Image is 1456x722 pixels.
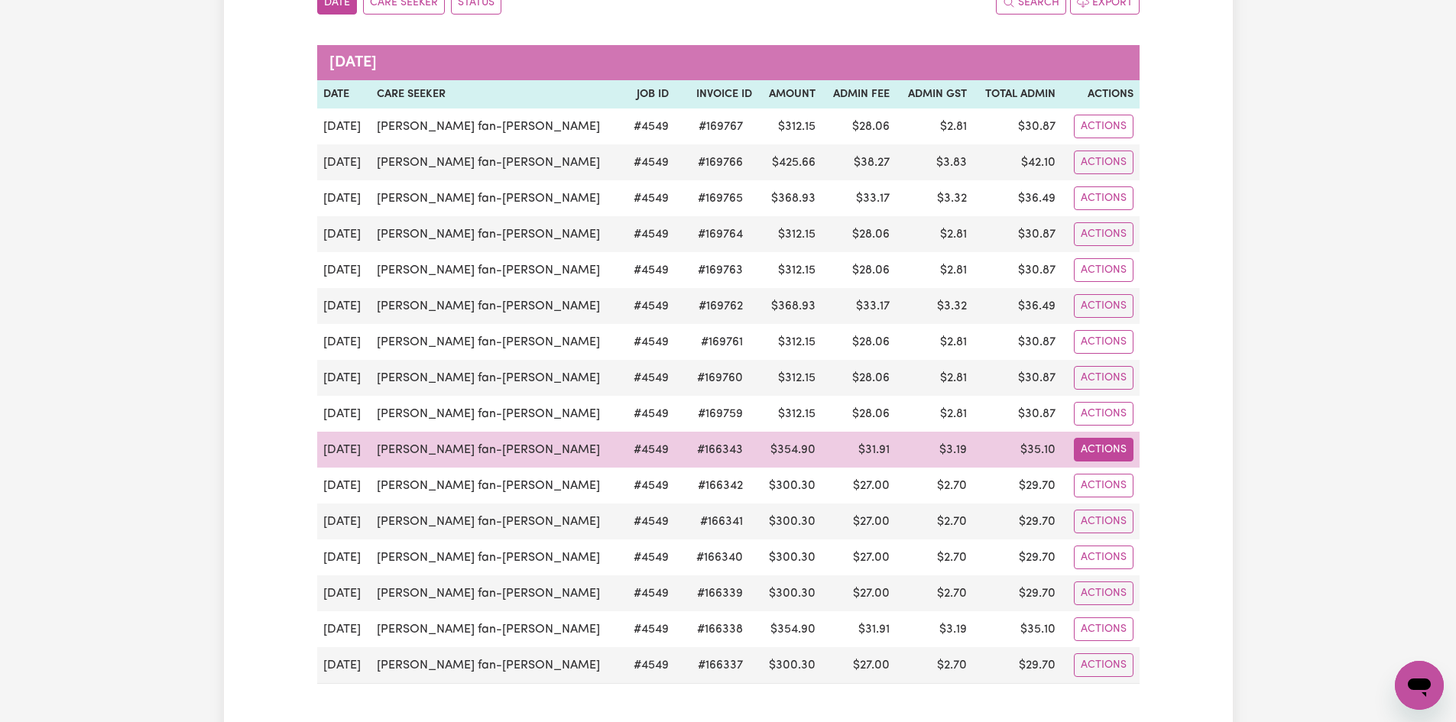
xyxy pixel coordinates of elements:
td: # 4549 [624,539,676,575]
button: Actions [1074,653,1133,677]
td: [PERSON_NAME] fan-[PERSON_NAME] [371,432,624,468]
td: $ 27.00 [822,539,896,575]
td: # 4549 [624,288,676,324]
td: $ 312.15 [758,108,822,144]
td: $ 354.90 [758,611,822,647]
td: $ 354.90 [758,432,822,468]
td: [PERSON_NAME] fan-[PERSON_NAME] [371,180,624,216]
td: [PERSON_NAME] fan-[PERSON_NAME] [371,396,624,432]
span: # 166339 [688,584,752,603]
td: # 4549 [624,432,676,468]
th: Admin GST [896,80,972,109]
td: $ 33.17 [822,288,896,324]
td: $ 368.93 [758,180,822,216]
td: $ 312.15 [758,360,822,396]
button: Actions [1074,510,1133,533]
button: Actions [1074,186,1133,210]
td: $ 29.70 [973,539,1062,575]
span: # 169763 [689,261,752,280]
caption: [DATE] [317,45,1140,80]
button: Actions [1074,546,1133,569]
td: [PERSON_NAME] fan-[PERSON_NAME] [371,611,624,647]
td: $ 3.32 [896,288,972,324]
td: $ 28.06 [822,252,896,288]
span: # 166342 [689,477,752,495]
td: $ 30.87 [973,324,1062,360]
td: $ 2.81 [896,252,972,288]
th: Invoice ID [675,80,758,109]
th: Care Seeker [371,80,624,109]
td: # 4549 [624,324,676,360]
td: [DATE] [317,108,371,144]
td: $ 312.15 [758,216,822,252]
td: $ 27.00 [822,575,896,611]
button: Actions [1074,115,1133,138]
td: [PERSON_NAME] fan-[PERSON_NAME] [371,647,624,684]
th: Admin Fee [822,80,896,109]
td: [DATE] [317,360,371,396]
td: $ 28.06 [822,324,896,360]
td: [DATE] [317,468,371,503]
td: $ 3.32 [896,180,972,216]
td: $ 300.30 [758,468,822,503]
td: $ 312.15 [758,324,822,360]
td: $ 29.70 [973,647,1062,684]
td: $ 33.17 [822,180,896,216]
td: $ 30.87 [973,216,1062,252]
td: $ 30.87 [973,360,1062,396]
th: Actions [1062,80,1139,109]
td: [DATE] [317,324,371,360]
td: $ 312.15 [758,252,822,288]
span: # 169764 [689,225,752,244]
td: $ 3.83 [896,144,972,180]
td: [DATE] [317,647,371,684]
td: [DATE] [317,539,371,575]
span: # 166340 [687,549,752,567]
button: Actions [1074,581,1133,605]
td: $ 300.30 [758,503,822,539]
td: [DATE] [317,216,371,252]
td: [PERSON_NAME] fan-[PERSON_NAME] [371,108,624,144]
span: # 166341 [691,513,752,531]
td: $ 300.30 [758,539,822,575]
button: Actions [1074,258,1133,282]
td: $ 2.81 [896,216,972,252]
td: # 4549 [624,575,676,611]
td: # 4549 [624,503,676,539]
td: [DATE] [317,144,371,180]
td: $ 2.81 [896,396,972,432]
iframe: Button to launch messaging window [1395,661,1444,710]
td: $ 28.06 [822,216,896,252]
span: # 166337 [689,656,752,675]
td: $ 2.81 [896,360,972,396]
td: $ 29.70 [973,575,1062,611]
td: [PERSON_NAME] fan-[PERSON_NAME] [371,503,624,539]
td: $ 29.70 [973,468,1062,503]
td: [PERSON_NAME] fan-[PERSON_NAME] [371,324,624,360]
td: $ 27.00 [822,468,896,503]
td: [DATE] [317,180,371,216]
td: $ 35.10 [973,611,1062,647]
td: $ 300.30 [758,575,822,611]
td: $ 28.06 [822,360,896,396]
td: $ 42.10 [973,144,1062,180]
th: Amount [758,80,822,109]
span: # 169760 [688,369,752,387]
td: [DATE] [317,432,371,468]
button: Actions [1074,438,1133,461]
button: Actions [1074,617,1133,641]
td: $ 300.30 [758,647,822,684]
span: # 169765 [689,189,752,208]
td: [PERSON_NAME] fan-[PERSON_NAME] [371,468,624,503]
td: $ 2.70 [896,575,972,611]
td: $ 425.66 [758,144,822,180]
span: # 166338 [688,620,752,639]
td: [PERSON_NAME] fan-[PERSON_NAME] [371,144,624,180]
span: # 169761 [692,333,752,351]
td: # 4549 [624,144,676,180]
td: $ 2.70 [896,647,972,684]
td: $ 35.10 [973,432,1062,468]
td: $ 36.49 [973,288,1062,324]
td: # 4549 [624,360,676,396]
th: Date [317,80,371,109]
